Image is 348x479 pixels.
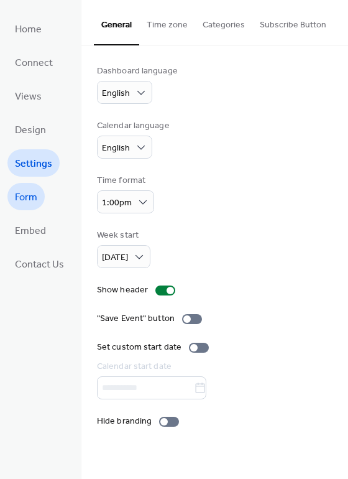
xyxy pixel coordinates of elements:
a: Form [7,183,45,210]
div: Show header [97,284,148,297]
span: English [102,140,130,157]
span: Settings [15,154,52,174]
div: "Save Event" button [97,312,175,325]
a: Home [7,15,49,42]
a: Design [7,116,53,143]
a: Settings [7,149,60,177]
span: Views [15,87,42,107]
span: Home [15,20,42,40]
a: Embed [7,216,53,244]
span: Connect [15,53,53,73]
span: 1:00pm [102,195,132,212]
span: Design [15,121,46,141]
a: Connect [7,49,60,76]
div: Week start [97,229,148,242]
span: [DATE] [102,249,128,266]
div: Calendar language [97,119,170,133]
a: Views [7,82,49,109]
div: Time format [97,174,152,187]
div: Hide branding [97,415,152,428]
div: Set custom start date [97,341,181,354]
span: Form [15,188,37,208]
div: Dashboard language [97,65,178,78]
span: Contact Us [15,255,64,275]
a: Contact Us [7,250,71,277]
span: Embed [15,221,46,241]
div: Calendar start date [97,360,330,373]
span: English [102,85,130,102]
